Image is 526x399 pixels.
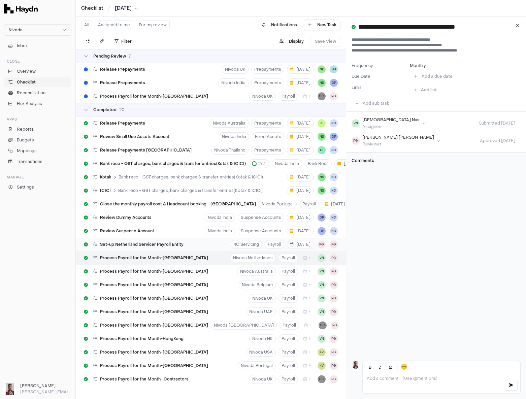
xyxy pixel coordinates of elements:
[330,146,338,154] span: ND
[290,174,310,180] span: [DATE]
[330,92,338,100] button: PG
[318,308,326,316] button: VN
[251,119,284,128] button: Prepayments
[278,254,298,262] button: Payroll
[118,188,263,193] span: Bank reco - GST charges, bank charges & transfer entries(Kotak & ICICI)
[258,161,265,166] span: 2 / 2
[352,63,407,68] label: Frequency
[249,375,276,384] button: Nivoda UK
[100,174,111,180] span: Kotak
[280,321,299,330] button: Payroll
[93,54,126,59] span: Pending Review
[230,254,276,262] button: Nivoda Netherlands
[278,307,298,316] button: Payroll
[287,186,314,195] button: [DATE]
[330,254,338,262] button: PG
[246,348,276,357] button: Nivoda USA
[205,213,235,222] button: Nivoda India
[4,135,71,145] a: Budgets
[365,362,375,372] button: Bold (Ctrl+B)
[318,375,326,383] span: GG
[17,137,34,143] span: Budgets
[81,21,92,29] button: All
[330,308,338,316] button: PG
[301,334,314,343] button: +
[17,184,34,190] span: Settings
[100,228,154,234] span: Review Suspense Account
[318,240,326,248] button: PG
[265,240,284,249] button: Payroll
[318,227,326,235] button: DP
[119,107,125,112] span: 20
[287,240,314,249] button: [DATE]
[218,78,249,87] button: Nivoda India
[287,173,314,181] button: [DATE]
[330,281,338,289] span: PG
[301,267,314,276] button: +
[330,294,338,302] button: PG
[330,335,338,343] span: PG
[330,187,338,195] button: ND
[252,132,284,141] button: Fixed Assets
[330,173,338,181] span: ND
[330,240,338,248] button: PG
[352,119,360,127] span: VN
[352,85,362,90] label: Links
[325,201,345,207] span: [DATE]
[330,267,338,275] button: PG
[100,363,208,368] span: Process Payroll for the Month-[GEOGRAPHIC_DATA]
[4,77,71,87] a: Checklist
[330,133,338,141] span: DP
[237,267,276,276] button: Nivoda Australia
[318,79,326,87] button: NS
[100,376,189,382] span: Process Payroll for the Month- Contractors
[95,21,133,29] button: Assigned to me
[211,321,277,330] button: Nivoda [GEOGRAPHIC_DATA]
[20,389,71,395] p: [PERSON_NAME][EMAIL_ADDRESS][DOMAIN_NAME]
[278,375,298,384] button: Payroll
[100,80,145,86] span: Release Prepayments
[299,200,319,208] button: Payroll
[251,78,284,87] button: Prepayments
[205,227,235,235] button: Nivoda India
[4,56,71,67] div: Close
[290,147,310,153] span: [DATE]
[239,280,276,289] button: Nivoda Belgium
[238,213,284,222] button: Suspense Accounts
[100,242,184,247] span: Set-up Netherland Servicer Payroll Entity
[318,294,326,302] span: VN
[4,4,38,13] img: Haydn Logo
[100,67,145,72] span: Release Prepayments
[4,182,71,192] a: Settings
[318,92,326,100] span: GG
[319,321,327,329] button: GG
[318,362,326,370] button: KV
[211,146,249,155] button: Nivoda Thailand
[330,65,338,73] button: BH
[17,148,37,154] span: Mappings
[4,99,71,108] a: Flux Analysis
[318,65,326,73] button: NK
[330,213,338,222] span: ND
[8,27,23,33] span: Nivoda
[4,125,71,134] a: Reports
[4,114,71,125] div: Apps
[362,124,420,129] div: Assignee
[287,132,314,141] button: [DATE]
[100,309,208,314] span: Process Payroll for the Month-[GEOGRAPHIC_DATA]
[410,63,426,68] button: Monthly
[318,348,326,356] span: KV
[136,21,170,29] button: For my review
[290,80,310,86] span: [DATE]
[330,119,338,127] span: ND
[318,133,326,141] button: NS
[318,213,326,222] span: DP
